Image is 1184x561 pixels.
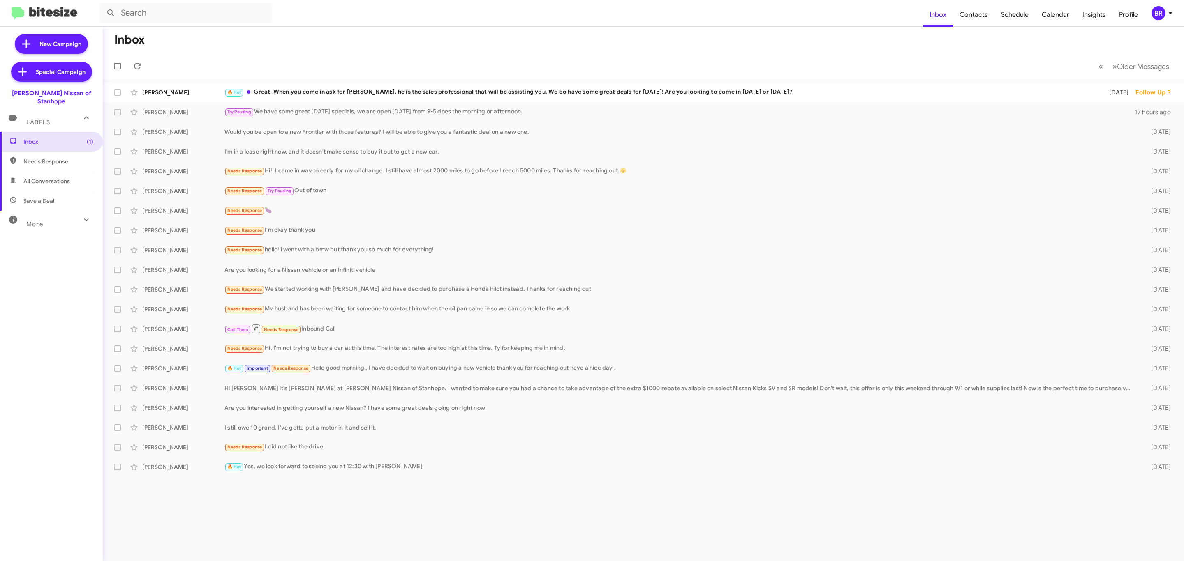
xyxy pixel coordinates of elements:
[1134,266,1177,274] div: [DATE]
[142,364,224,372] div: [PERSON_NAME]
[227,168,262,174] span: Needs Response
[227,444,262,450] span: Needs Response
[227,228,262,233] span: Needs Response
[227,327,249,332] span: Call Them
[1134,325,1177,333] div: [DATE]
[1135,88,1177,97] div: Follow Up ?
[142,384,224,392] div: [PERSON_NAME]
[1134,384,1177,392] div: [DATE]
[142,128,224,136] div: [PERSON_NAME]
[224,285,1134,294] div: We started working with [PERSON_NAME] and have decided to purchase a Honda Pilot instead. Thanks ...
[953,3,994,27] span: Contacts
[1134,226,1177,235] div: [DATE]
[114,33,145,46] h1: Inbox
[227,346,262,351] span: Needs Response
[224,462,1134,471] div: Yes, we look forward to seeing you at 12:30 with [PERSON_NAME]
[1112,61,1117,71] span: »
[142,463,224,471] div: [PERSON_NAME]
[264,327,299,332] span: Needs Response
[142,404,224,412] div: [PERSON_NAME]
[1134,187,1177,195] div: [DATE]
[224,186,1134,195] div: Out of town
[227,208,262,213] span: Needs Response
[142,246,224,254] div: [PERSON_NAME]
[227,464,241,469] span: 🔥 Hot
[1134,147,1177,156] div: [DATE]
[224,304,1134,314] div: My husband has been waiting for someone to contact him when the oil pan came in so we can complet...
[142,108,224,116] div: [PERSON_NAME]
[1152,6,1165,20] div: BR
[36,68,86,76] span: Special Campaign
[227,188,262,193] span: Needs Response
[99,3,272,23] input: Search
[142,147,224,156] div: [PERSON_NAME]
[227,247,262,253] span: Needs Response
[224,166,1134,176] div: Hi!! I came in way to early for my oil change. I still have almost 2000 miles to go before I reac...
[268,188,291,193] span: Try Pausing
[1134,404,1177,412] div: [DATE]
[224,87,1094,97] div: Great! When you come in ask for [PERSON_NAME], he is the sales professional that will be assistin...
[142,325,224,333] div: [PERSON_NAME]
[994,3,1035,27] a: Schedule
[142,345,224,353] div: [PERSON_NAME]
[1108,58,1174,75] button: Next
[142,187,224,195] div: [PERSON_NAME]
[224,363,1134,373] div: Hello good morning . I have decided to wait on buying a new vehicle thank you for reaching out ha...
[1094,58,1108,75] button: Previous
[1134,443,1177,451] div: [DATE]
[1076,3,1112,27] a: Insights
[227,287,262,292] span: Needs Response
[142,207,224,215] div: [PERSON_NAME]
[224,107,1134,117] div: We have some great [DATE] specials, we are open [DATE] from 9-5 does the morning or afternoon.
[1134,305,1177,313] div: [DATE]
[224,266,1134,274] div: Are you looking for a Nissan vehicle or an Infiniti vehicle
[224,128,1134,136] div: Would you be open to a new Frontier with those features? I will be able to give you a fantastic d...
[1134,285,1177,294] div: [DATE]
[224,442,1134,452] div: I did not like the drive
[1134,108,1177,116] div: 17 hours ago
[1117,62,1169,71] span: Older Messages
[1094,88,1135,97] div: [DATE]
[1134,463,1177,471] div: [DATE]
[227,306,262,312] span: Needs Response
[142,88,224,97] div: [PERSON_NAME]
[1098,61,1103,71] span: «
[23,177,70,185] span: All Conversations
[1134,423,1177,432] div: [DATE]
[142,226,224,235] div: [PERSON_NAME]
[39,40,81,48] span: New Campaign
[224,324,1134,334] div: Inbound Call
[11,62,92,82] a: Special Campaign
[224,423,1134,432] div: I still owe 10 grand. I've gotta put a motor in it and sell it.
[1134,364,1177,372] div: [DATE]
[227,366,241,371] span: 🔥 Hot
[1134,345,1177,353] div: [DATE]
[26,221,43,228] span: More
[224,404,1134,412] div: Are you interested in getting yourself a new Nissan? I have some great deals going on right now
[224,225,1134,235] div: I'm okay thank you
[1134,167,1177,175] div: [DATE]
[26,119,50,126] span: Labels
[273,366,308,371] span: Needs Response
[142,285,224,294] div: [PERSON_NAME]
[247,366,268,371] span: Important
[1035,3,1076,27] a: Calendar
[224,344,1134,353] div: Hi, I'm not trying to buy a car at this time. The interest rates are too high at this time. Ty fo...
[1112,3,1145,27] a: Profile
[1134,128,1177,136] div: [DATE]
[923,3,953,27] a: Inbox
[15,34,88,54] a: New Campaign
[87,138,93,146] span: (1)
[142,167,224,175] div: [PERSON_NAME]
[142,423,224,432] div: [PERSON_NAME]
[142,443,224,451] div: [PERSON_NAME]
[23,197,54,205] span: Save a Deal
[227,109,251,115] span: Try Pausing
[23,157,93,166] span: Needs Response
[23,138,93,146] span: Inbox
